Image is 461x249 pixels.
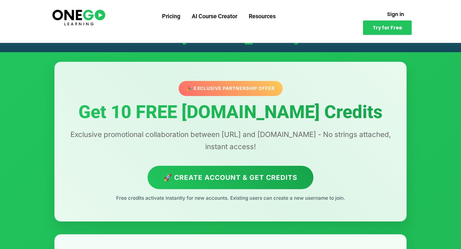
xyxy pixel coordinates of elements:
a: AI Course Creator [186,8,243,25]
span: Try for Free [373,25,402,30]
h1: Get 10 FREE [DOMAIN_NAME] Credits! [61,31,400,44]
h1: Get 10 FREE [DOMAIN_NAME] Credits [67,102,394,122]
span: Sign in [387,12,404,17]
a: Pricing [156,8,186,25]
a: Resources [243,8,281,25]
a: 🚀 Create Account & Get Credits [148,166,313,189]
a: Try for Free [363,20,412,35]
a: Sign in [379,8,412,20]
p: Free credits activate instantly for new accounts. Existing users can create a new username to join. [67,194,394,202]
p: Exclusive promotional collaboration between [URL] and [DOMAIN_NAME] - No strings attached, instan... [67,128,394,153]
div: 🎉 Exclusive Partnership Offer [178,81,282,96]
